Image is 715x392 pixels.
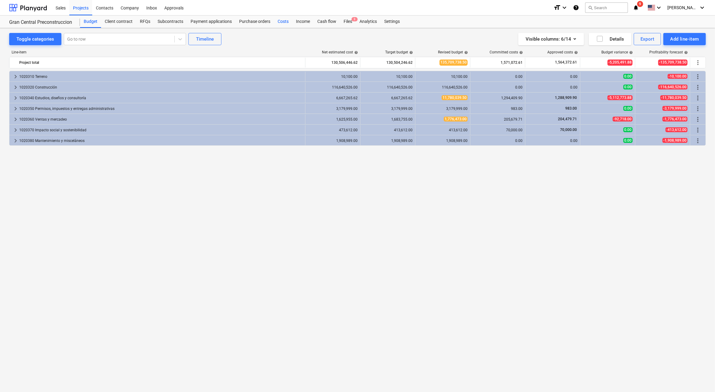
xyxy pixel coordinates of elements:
a: Cash flow [314,16,340,28]
span: -5,205,491.88 [607,60,633,65]
div: Timeline [196,35,214,43]
span: 70,000.00 [560,128,578,132]
div: Widget de chat [684,363,715,392]
span: More actions [694,59,702,66]
span: More actions [694,94,702,102]
div: 413,612.00 [418,128,468,132]
span: -3,179,999.00 [662,106,688,111]
span: More actions [694,73,702,80]
span: keyboard_arrow_right [12,126,19,134]
span: -116,640,526.00 [658,85,688,89]
span: help [573,51,578,54]
div: 1,571,072.61 [473,58,523,67]
div: 1,294,409.90 [473,96,523,100]
span: -413,612.00 [666,127,688,132]
span: -10,100.00 [668,74,688,79]
div: 0.00 [473,139,523,143]
div: 983.00 [473,107,523,111]
i: notifications [633,4,639,11]
a: Client contract [101,16,136,28]
span: 0.00 [623,85,633,89]
div: 116,640,526.00 [308,85,358,89]
button: Add line-item [663,33,706,45]
span: keyboard_arrow_right [12,84,19,91]
span: More actions [694,137,702,144]
i: Knowledge base [573,4,579,11]
span: keyboard_arrow_right [12,94,19,102]
button: Toggle categories [9,33,61,45]
div: 1020350 Permisos, impuestos y entregas administrativas [19,104,303,114]
span: 983.00 [565,106,578,111]
div: 0.00 [473,85,523,89]
span: -1,776,473.00 [662,117,688,122]
div: 1,908,989.00 [363,139,413,143]
span: -1,908,989.00 [662,138,688,143]
span: More actions [694,126,702,134]
div: 6,667,265.62 [363,96,413,100]
div: Purchase orders [235,16,274,28]
div: 10,100.00 [308,74,358,79]
div: Budget [80,16,101,28]
div: 116,640,526.00 [363,85,413,89]
span: 0.00 [623,127,633,132]
div: Approved costs [547,50,578,54]
div: 3,179,999.00 [308,107,358,111]
span: keyboard_arrow_right [12,73,19,80]
div: 1,625,955.00 [308,117,358,122]
span: keyboard_arrow_right [12,116,19,123]
a: Income [292,16,314,28]
span: More actions [694,116,702,123]
div: Line-item [9,50,306,54]
div: 413,612.00 [363,128,413,132]
a: Analytics [356,16,381,28]
button: Export [634,33,661,45]
span: help [353,51,358,54]
div: 0.00 [473,74,523,79]
span: 1,776,473.00 [444,117,468,122]
div: Details [596,35,624,43]
div: 1,908,989.00 [308,139,358,143]
span: help [518,51,523,54]
span: 9 [637,1,643,7]
a: Subcontracts [154,16,187,28]
div: Add line-item [670,35,699,43]
div: Gran Central Preconstruccion [9,19,73,26]
a: RFQs [136,16,154,28]
span: More actions [694,105,702,112]
span: keyboard_arrow_right [12,105,19,112]
a: Settings [381,16,403,28]
div: 0.00 [528,85,578,89]
div: Visible columns : 6/14 [526,35,577,43]
span: search [588,5,593,10]
span: 0.00 [623,74,633,79]
span: -11,780,039.50 [660,95,688,100]
i: keyboard_arrow_down [699,4,706,11]
div: 1020310 Terreno [19,72,303,82]
div: Profitability forecast [649,50,688,54]
a: Payment applications [187,16,235,28]
div: Net estimated cost [322,50,358,54]
div: Committed costs [490,50,523,54]
div: 116,640,526.00 [418,85,468,89]
i: format_size [553,4,561,11]
span: help [463,51,468,54]
span: [PERSON_NAME] [667,5,698,10]
span: 204,479.71 [557,117,578,121]
button: Visible columns:6/14 [518,33,584,45]
div: 10,100.00 [418,74,468,79]
span: 11,780,039.50 [442,95,468,100]
span: -5,112,773.88 [607,95,633,100]
span: help [408,51,413,54]
span: 3 [352,17,358,21]
div: 10,100.00 [363,74,413,79]
a: Costs [274,16,292,28]
div: 205,679.71 [473,117,523,122]
span: 0.00 [623,138,633,143]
